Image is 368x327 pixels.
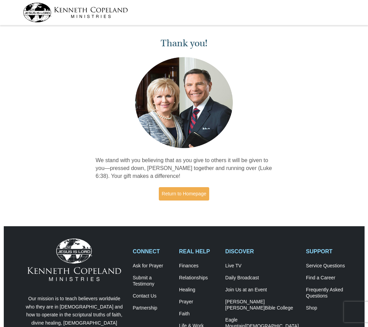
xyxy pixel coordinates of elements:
a: Partnership [133,305,172,311]
h2: SUPPORT [306,248,345,255]
h2: CONNECT [133,248,172,255]
a: Prayer [179,299,218,305]
a: Return to Homepage [159,187,210,201]
a: Submit a Testimony [133,275,172,287]
img: Kenneth and Gloria [133,56,235,150]
a: Ask for Prayer [133,263,172,269]
a: Contact Us [133,293,172,299]
a: Service Questions [306,263,345,269]
a: Finances [179,263,218,269]
a: [PERSON_NAME] [PERSON_NAME]Bible College [225,299,299,311]
a: Relationships [179,275,218,281]
a: Find a Career [306,275,345,281]
a: Shop [306,305,345,311]
h2: REAL HELP [179,248,218,255]
a: Daily Broadcast [225,275,299,281]
img: Kenneth Copeland Ministries [27,239,121,281]
p: We stand with you believing that as you give to others it will be given to you—pressed down, [PER... [96,157,273,180]
h2: DISCOVER [225,248,299,255]
span: Bible College [265,305,293,311]
a: Join Us at an Event [225,287,299,293]
h1: Thank you! [96,38,273,49]
a: Faith [179,311,218,317]
img: kcm-header-logo.svg [23,3,128,22]
a: Frequently AskedQuestions [306,287,345,299]
a: Healing [179,287,218,293]
a: Live TV [225,263,299,269]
